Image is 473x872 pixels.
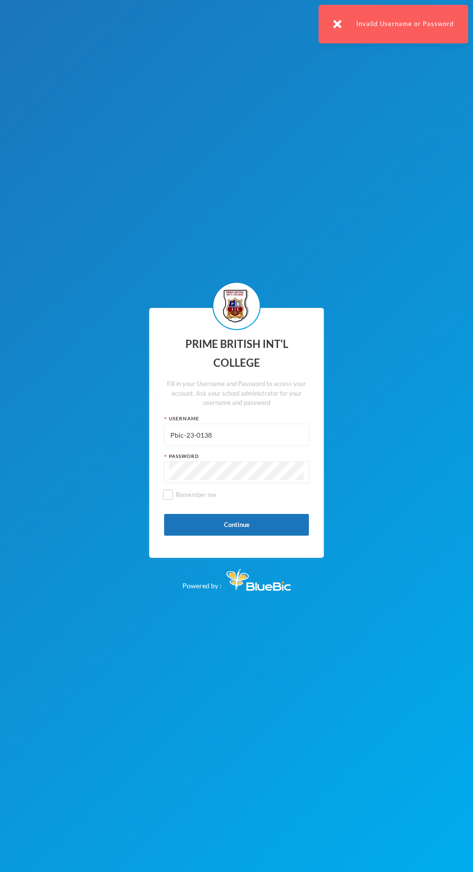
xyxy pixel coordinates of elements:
div: PRIME BRITISH INT'L COLLEGE [164,335,309,372]
button: Continue [164,514,309,536]
div: Username [164,415,309,422]
span: Remember me [172,491,220,498]
div: Fill in your Username and Password to access your account. Ask your school administrator for your... [164,379,309,408]
div: Invalid Username or Password [319,5,468,43]
img: Bluebic [226,569,291,591]
div: Powered by : [182,564,291,591]
div: Password [164,453,309,460]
